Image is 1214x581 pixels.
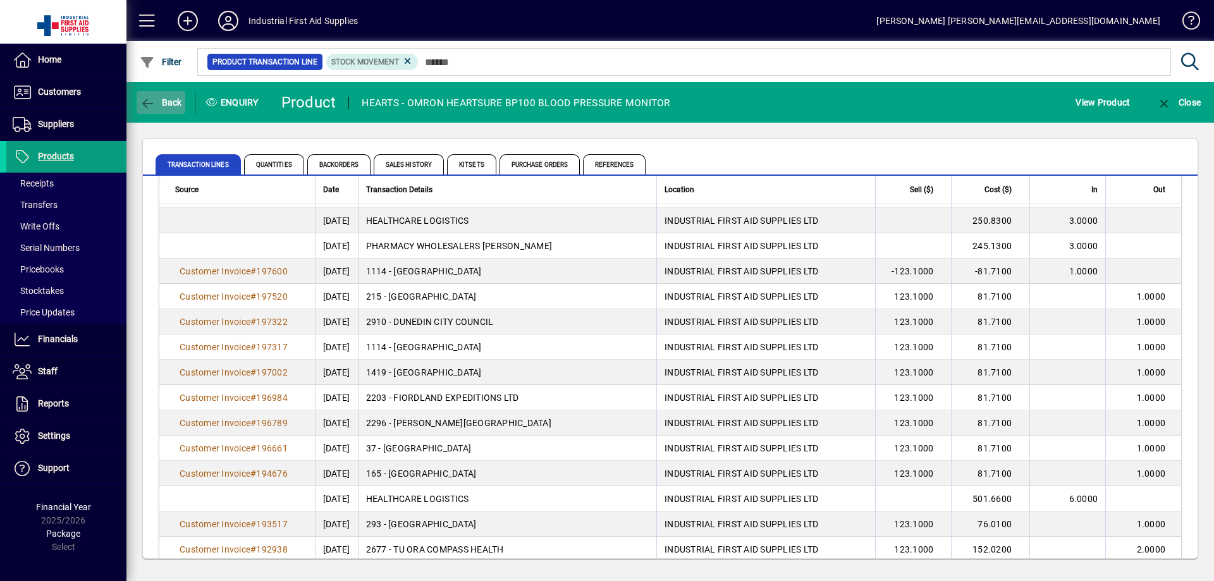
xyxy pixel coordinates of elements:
[6,173,126,194] a: Receipts
[46,529,80,539] span: Package
[583,154,646,174] span: References
[180,266,250,276] span: Customer Invoice
[1137,443,1166,453] span: 1.0000
[38,151,74,161] span: Products
[358,511,657,537] td: 293 - [GEOGRAPHIC_DATA]
[1137,468,1166,479] span: 1.0000
[665,393,818,403] span: INDUSTRIAL FIRST AID SUPPLIES LTD
[326,54,419,70] mat-chip: Product Transaction Type: Stock movement
[951,233,1029,259] td: 245.1300
[38,87,81,97] span: Customers
[250,519,256,529] span: #
[665,418,818,428] span: INDUSTRIAL FIRST AID SUPPLIES LTD
[6,237,126,259] a: Serial Numbers
[137,51,185,73] button: Filter
[358,385,657,410] td: 2203 - FIORDLAND EXPEDITIONS LTD
[38,366,58,376] span: Staff
[256,443,288,453] span: 196661
[6,453,126,484] a: Support
[665,266,818,276] span: INDUSTRIAL FIRST AID SUPPLIES LTD
[13,243,80,253] span: Serial Numbers
[175,183,307,197] div: Source
[358,436,657,461] td: 37 - [GEOGRAPHIC_DATA]
[665,216,818,226] span: INDUSTRIAL FIRST AID SUPPLIES LTD
[38,119,74,129] span: Suppliers
[250,544,256,554] span: #
[36,502,91,512] span: Financial Year
[175,315,292,329] a: Customer Invoice#197322
[250,443,256,453] span: #
[175,290,292,303] a: Customer Invoice#197520
[875,461,951,486] td: 123.1000
[1137,418,1166,428] span: 1.0000
[358,284,657,309] td: 215 - [GEOGRAPHIC_DATA]
[358,537,657,562] td: 2677 - TU ORA COMPASS HEALTH
[175,416,292,430] a: Customer Invoice#196789
[6,259,126,280] a: Pricebooks
[315,334,358,360] td: [DATE]
[250,393,256,403] span: #
[665,544,818,554] span: INDUSTRIAL FIRST AID SUPPLIES LTD
[951,537,1029,562] td: 152.0200
[883,183,945,197] div: Sell ($)
[323,183,339,197] span: Date
[1173,3,1198,44] a: Knowledge Base
[374,154,444,174] span: Sales History
[256,393,288,403] span: 196984
[6,302,126,323] a: Price Updates
[140,97,182,107] span: Back
[323,183,350,197] div: Date
[951,208,1029,233] td: 250.8300
[875,537,951,562] td: 123.1000
[951,334,1029,360] td: 81.7100
[315,486,358,511] td: [DATE]
[875,410,951,436] td: 123.1000
[315,537,358,562] td: [DATE]
[6,324,126,355] a: Financials
[358,461,657,486] td: 165 - [GEOGRAPHIC_DATA]
[951,436,1029,461] td: 81.7100
[331,58,399,66] span: Stock movement
[38,463,70,473] span: Support
[315,385,358,410] td: [DATE]
[281,92,336,113] div: Product
[1137,317,1166,327] span: 1.0000
[180,519,250,529] span: Customer Invoice
[38,54,61,64] span: Home
[38,398,69,408] span: Reports
[665,342,818,352] span: INDUSTRIAL FIRST AID SUPPLIES LTD
[875,334,951,360] td: 123.1000
[1091,183,1098,197] span: In
[366,183,432,197] span: Transaction Details
[1072,91,1133,114] button: View Product
[250,342,256,352] span: #
[13,286,64,296] span: Stocktakes
[256,468,288,479] span: 194676
[500,154,580,174] span: Purchase Orders
[362,93,670,113] div: HEARTS - OMRON HEARTSURE BP100 BLOOD PRESSURE MONITOR
[175,517,292,531] a: Customer Invoice#193517
[315,259,358,284] td: [DATE]
[358,360,657,385] td: 1419 - [GEOGRAPHIC_DATA]
[447,154,496,174] span: Kitsets
[175,264,292,278] a: Customer Invoice#197600
[358,233,657,259] td: PHARMACY WHOLESALERS [PERSON_NAME]
[256,266,288,276] span: 197600
[875,385,951,410] td: 123.1000
[1137,291,1166,302] span: 1.0000
[315,511,358,537] td: [DATE]
[959,183,1023,197] div: Cost ($)
[951,410,1029,436] td: 81.7100
[6,356,126,388] a: Staff
[665,183,694,197] span: Location
[180,291,250,302] span: Customer Invoice
[180,367,250,377] span: Customer Invoice
[256,342,288,352] span: 197317
[315,461,358,486] td: [DATE]
[180,418,250,428] span: Customer Invoice
[665,291,818,302] span: INDUSTRIAL FIRST AID SUPPLIES LTD
[6,216,126,237] a: Write Offs
[665,468,818,479] span: INDUSTRIAL FIRST AID SUPPLIES LTD
[951,259,1029,284] td: -81.7100
[175,441,292,455] a: Customer Invoice#196661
